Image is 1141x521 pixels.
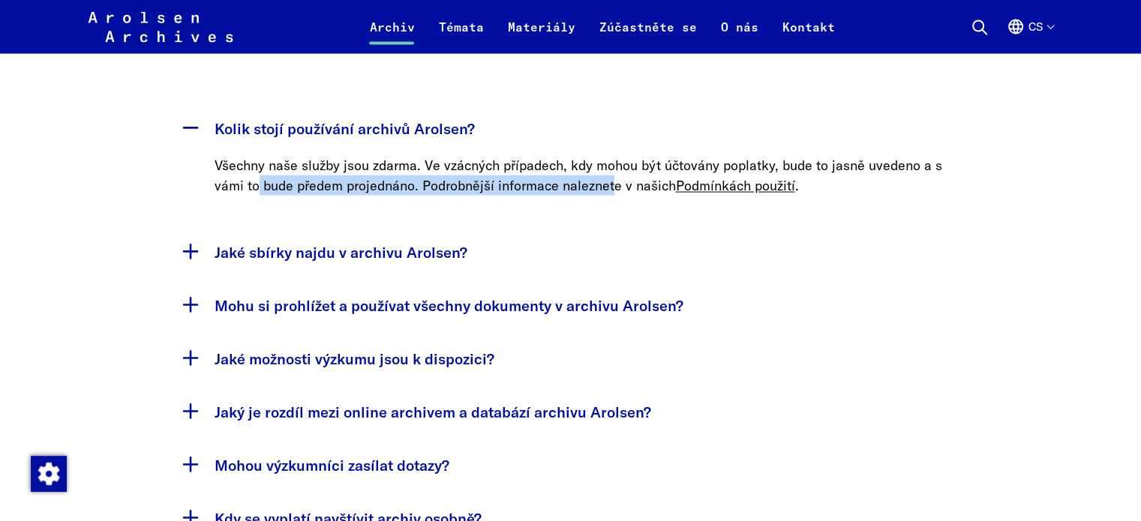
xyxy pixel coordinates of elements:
font: Kolik stojí používání archivů Arolsen? [215,119,475,138]
button: Angličtina, výběr jazyka [1007,18,1053,54]
font: O nás [720,19,758,34]
a: Témata [426,18,495,54]
font: Mohu si prohlížet a používat všechny dokumenty v archivu Arolsen? [215,296,683,315]
button: Mohu si prohlížet a používat všechny dokumenty v archivu Arolsen? [173,279,969,332]
nav: Primární [357,9,846,45]
a: O nás [708,18,770,54]
font: Kontakt [782,19,834,34]
a: Zúčastněte se [587,18,708,54]
a: Materiály [495,18,587,54]
div: Kolik stojí používání archivů Arolsen? [173,155,969,226]
button: Jaké možnosti výzkumu jsou k dispozici? [173,332,969,385]
button: Mohou výzkumníci zasílat dotazy? [173,439,969,492]
font: Archiv [369,19,414,34]
a: Kontakt [770,18,846,54]
font: . [795,177,799,194]
font: Jaký je rozdíl mezi online archivem a databází archivu Arolsen? [215,403,651,421]
font: Jaké sbírky najdu v archivu Arolsen? [215,243,467,262]
font: Materiály [507,19,575,34]
button: Jaké sbírky najdu v archivu Arolsen? [173,226,969,279]
font: Mohou výzkumníci zasílat dotazy? [215,456,449,475]
font: cs [1028,19,1042,34]
font: Zúčastněte se [599,19,696,34]
a: Podmínkách použití [676,177,795,194]
font: Jaké možnosti výzkumu jsou k dispozici? [215,349,494,368]
button: Kolik stojí používání archivů Arolsen? [173,102,969,155]
button: Jaký je rozdíl mezi online archivem a databází archivu Arolsen? [173,385,969,439]
a: Archiv [357,18,426,54]
img: Změna souhlasu [31,456,67,492]
div: Změna souhlasu [30,455,66,491]
font: Témata [438,19,483,34]
font: Všechny naše služby jsou zdarma. Ve vzácných případech, kdy mohou být účtovány poplatky, bude to ... [215,157,942,194]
